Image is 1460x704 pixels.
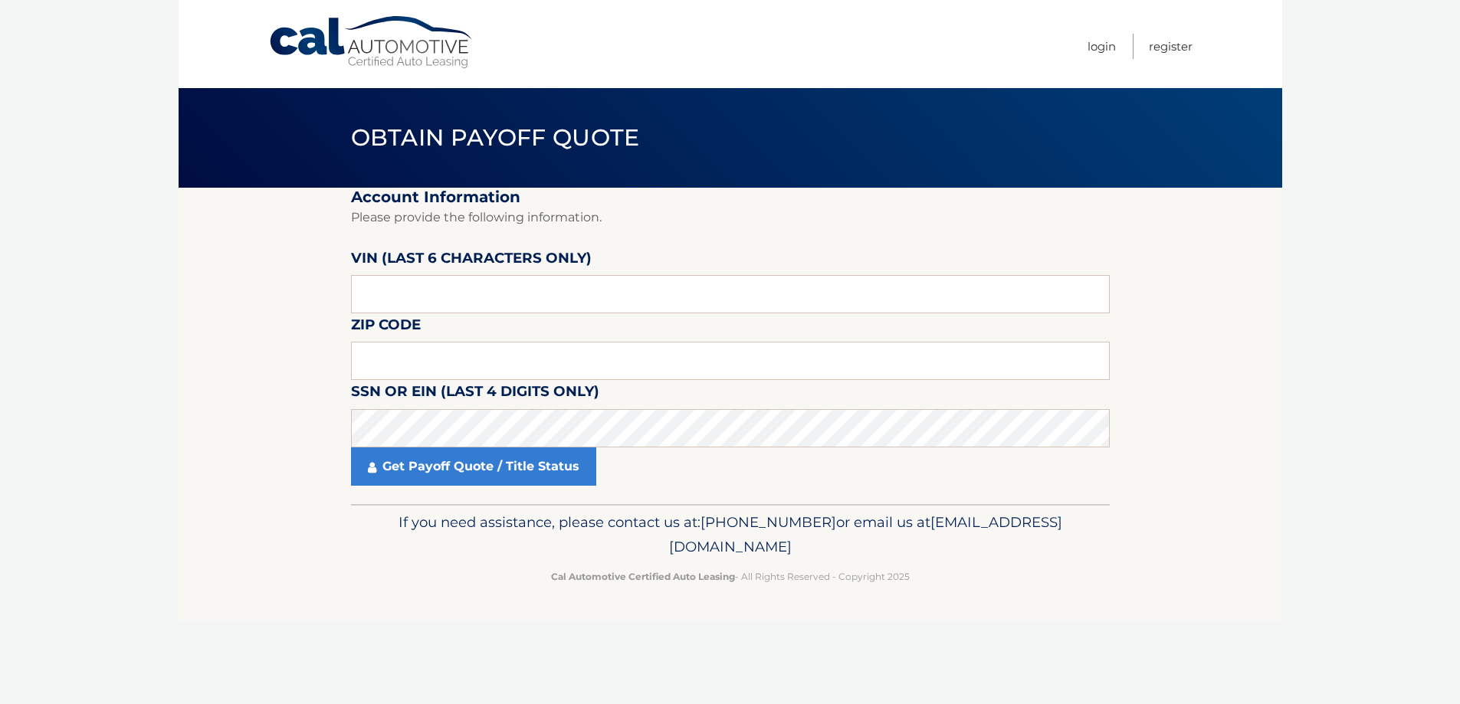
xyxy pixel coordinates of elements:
span: Obtain Payoff Quote [351,123,640,152]
label: Zip Code [351,313,421,342]
label: SSN or EIN (last 4 digits only) [351,380,599,408]
p: If you need assistance, please contact us at: or email us at [361,510,1100,559]
label: VIN (last 6 characters only) [351,247,592,275]
h2: Account Information [351,188,1110,207]
a: Get Payoff Quote / Title Status [351,447,596,486]
p: - All Rights Reserved - Copyright 2025 [361,568,1100,584]
span: [PHONE_NUMBER] [700,513,836,531]
strong: Cal Automotive Certified Auto Leasing [551,571,735,582]
a: Login [1088,34,1116,59]
a: Register [1149,34,1193,59]
p: Please provide the following information. [351,207,1110,228]
a: Cal Automotive [268,15,475,70]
